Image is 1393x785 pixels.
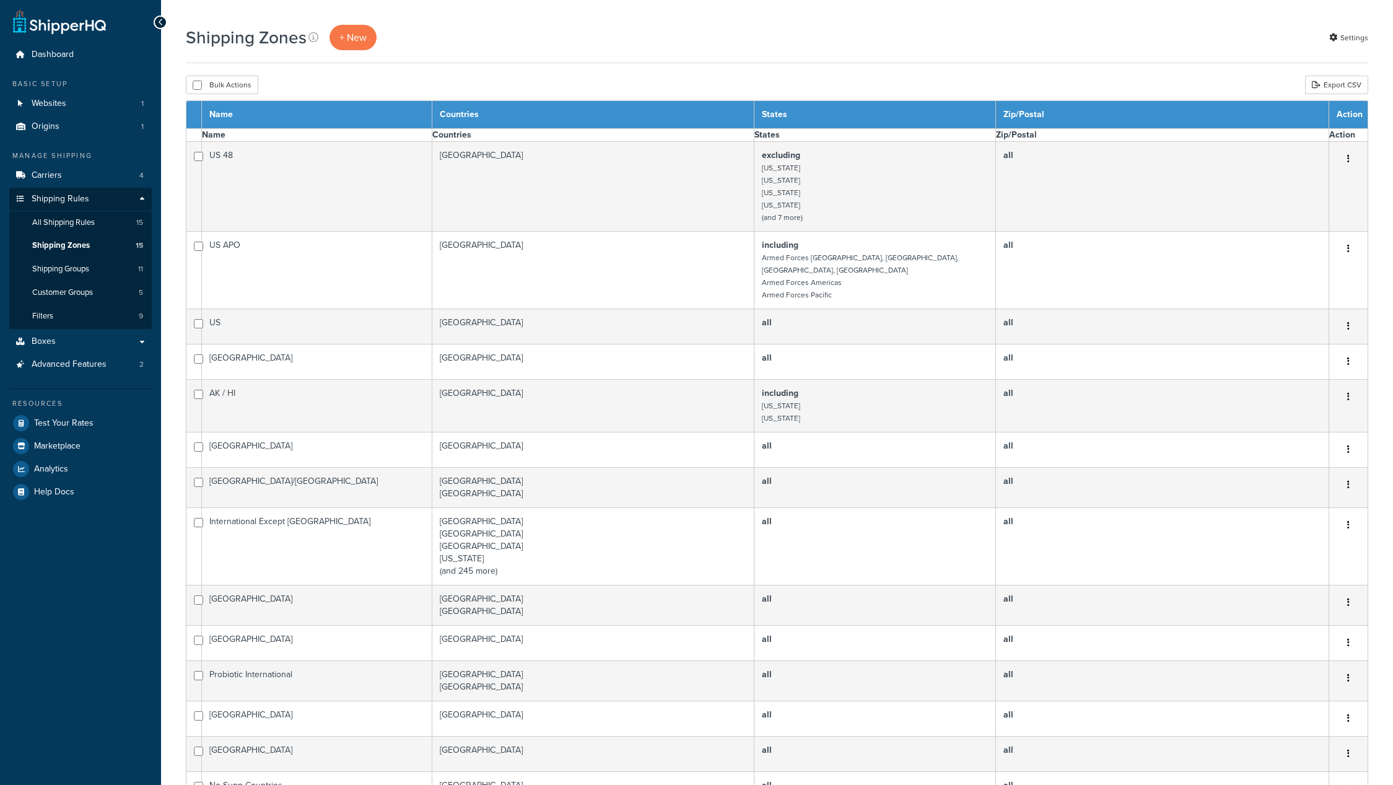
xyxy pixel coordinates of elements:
div: Resources [9,398,152,409]
td: [GEOGRAPHIC_DATA] [432,380,754,432]
li: Shipping Groups [9,258,152,281]
a: Origins 1 [9,115,152,138]
li: Origins [9,115,152,138]
li: Websites [9,92,152,115]
b: all [1003,668,1013,681]
b: all [1003,351,1013,364]
small: Armed Forces Americas [762,277,842,288]
td: International Except [GEOGRAPHIC_DATA] [202,508,432,585]
span: Customer Groups [32,287,93,298]
span: 1 [141,99,144,109]
b: all [1003,239,1013,252]
a: Boxes [9,330,152,353]
h1: Shipping Zones [186,25,307,50]
td: [GEOGRAPHIC_DATA] [432,737,754,772]
span: All Shipping Rules [32,217,95,228]
a: Websites 1 [9,92,152,115]
span: Marketplace [34,441,81,452]
small: [US_STATE] [762,175,800,186]
td: [GEOGRAPHIC_DATA] [GEOGRAPHIC_DATA] [432,585,754,626]
b: all [1003,475,1013,488]
td: [GEOGRAPHIC_DATA] [GEOGRAPHIC_DATA] [432,468,754,508]
b: all [762,515,772,528]
td: [GEOGRAPHIC_DATA] [202,701,432,737]
td: [GEOGRAPHIC_DATA] [432,142,754,232]
td: [GEOGRAPHIC_DATA] [432,344,754,380]
small: [US_STATE] [762,187,800,198]
span: Advanced Features [32,359,107,370]
small: Armed Forces Pacific [762,289,832,300]
b: all [1003,633,1013,646]
th: Name [202,129,432,142]
span: Websites [32,99,66,109]
b: including [762,239,798,252]
b: excluding [762,149,800,162]
td: US APO [202,232,432,309]
th: States [754,129,996,142]
a: ShipperHQ Home [13,9,106,34]
b: all [762,743,772,756]
a: Test Your Rates [9,412,152,434]
span: Shipping Rules [32,194,89,204]
b: all [1003,316,1013,329]
small: (and 7 more) [762,212,803,223]
td: [GEOGRAPHIC_DATA] [432,309,754,344]
th: Zip/Postal [996,101,1329,129]
span: + New [339,30,367,45]
a: Customer Groups 5 [9,281,152,304]
b: all [1003,149,1013,162]
div: Manage Shipping [9,151,152,161]
td: Probiotic International [202,661,432,701]
b: all [762,475,772,488]
th: Countries [432,129,754,142]
b: all [762,708,772,721]
th: Name [202,101,432,129]
td: [GEOGRAPHIC_DATA] [202,432,432,468]
span: 1 [141,121,144,132]
b: all [1003,743,1013,756]
a: Dashboard [9,43,152,66]
th: Zip/Postal [996,129,1329,142]
td: AK / HI [202,380,432,432]
b: all [762,633,772,646]
li: Shipping Zones [9,234,152,257]
b: all [762,439,772,452]
span: 15 [136,240,143,251]
li: Shipping Rules [9,188,152,329]
b: all [1003,708,1013,721]
td: [GEOGRAPHIC_DATA] [202,737,432,772]
span: 11 [138,264,143,274]
b: including [762,387,798,400]
span: Analytics [34,464,68,475]
li: All Shipping Rules [9,211,152,234]
li: Filters [9,305,152,328]
td: [GEOGRAPHIC_DATA] [GEOGRAPHIC_DATA] [GEOGRAPHIC_DATA] [US_STATE] (and 245 more) [432,508,754,585]
b: all [762,351,772,364]
td: [GEOGRAPHIC_DATA] [432,232,754,309]
span: 4 [139,170,144,181]
td: [GEOGRAPHIC_DATA] [GEOGRAPHIC_DATA] [432,661,754,701]
a: Shipping Groups 11 [9,258,152,281]
a: Filters 9 [9,305,152,328]
a: + New [330,25,377,50]
td: US 48 [202,142,432,232]
span: Shipping Groups [32,264,89,274]
a: Shipping Rules [9,188,152,211]
a: Settings [1329,29,1368,46]
a: Carriers 4 [9,164,152,187]
small: [US_STATE] [762,400,800,411]
a: All Shipping Rules 15 [9,211,152,234]
a: Analytics [9,458,152,480]
b: all [762,316,772,329]
td: [GEOGRAPHIC_DATA] [202,626,432,661]
td: [GEOGRAPHIC_DATA] [432,626,754,661]
span: Dashboard [32,50,74,60]
small: [US_STATE] [762,200,800,211]
td: [GEOGRAPHIC_DATA]/[GEOGRAPHIC_DATA] [202,468,432,508]
a: Export CSV [1305,76,1368,94]
small: [US_STATE] [762,162,800,173]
